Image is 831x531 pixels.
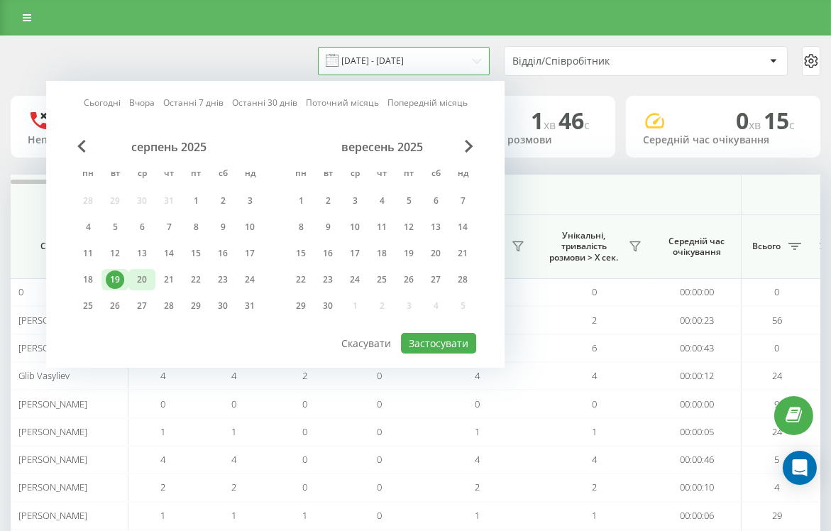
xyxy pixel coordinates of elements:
span: 29 [772,509,782,522]
div: нд 24 серп 2025 р. [236,269,263,290]
div: пт 12 вер 2025 р. [395,217,422,238]
div: серпень 2025 [75,140,263,154]
span: 4 [161,453,166,466]
div: пт 15 серп 2025 р. [182,243,209,264]
span: 4 [161,369,166,382]
div: ср 27 серп 2025 р. [128,295,155,317]
div: нд 31 серп 2025 р. [236,295,263,317]
div: 6 [426,192,445,210]
div: 16 [214,244,232,263]
div: ср 3 вер 2025 р. [341,190,368,212]
div: 25 [373,270,391,289]
span: c [584,117,590,133]
abbr: понеділок [77,164,99,185]
div: 19 [106,270,124,289]
span: 1 [592,509,597,522]
div: чт 25 вер 2025 р. [368,269,395,290]
div: сб 27 вер 2025 р. [422,269,449,290]
span: 1 [232,425,237,438]
div: 27 [133,297,151,315]
abbr: субота [425,164,446,185]
span: 0 [775,285,780,298]
a: Попередній місяць [387,96,468,109]
div: 10 [241,218,259,236]
span: 1 [592,425,597,438]
div: пн 11 серп 2025 р. [75,243,101,264]
span: 5 [775,453,780,466]
div: Відділ/Співробітник [512,55,682,67]
div: 15 [187,244,205,263]
span: 1 [161,425,166,438]
div: 3 [346,192,364,210]
span: 0 [378,509,383,522]
span: 0 [475,398,480,410]
div: Середній час розмови [438,134,598,146]
span: 6 [592,341,597,354]
abbr: середа [344,164,365,185]
div: нд 28 вер 2025 р. [449,269,476,290]
div: нд 14 вер 2025 р. [449,217,476,238]
td: 00:00:12 [653,362,742,390]
div: 6 [133,218,151,236]
div: 18 [373,244,391,263]
a: Останні 7 днів [163,96,224,109]
span: Next Month [465,140,473,153]
span: 0 [592,285,597,298]
span: [PERSON_NAME] [18,341,87,354]
div: 5 [400,192,418,210]
div: ср 10 вер 2025 р. [341,217,368,238]
div: 14 [160,244,178,263]
div: сб 16 серп 2025 р. [209,243,236,264]
div: вт 19 серп 2025 р. [101,269,128,290]
abbr: середа [131,164,153,185]
div: нд 7 вер 2025 р. [449,190,476,212]
div: 22 [292,270,310,289]
td: 00:00:06 [653,502,742,530]
div: 30 [214,297,232,315]
div: 8 [292,218,310,236]
div: пт 5 вер 2025 р. [395,190,422,212]
span: хв [544,117,558,133]
div: Неприйняті вхідні дзвінки [28,134,188,146]
div: 24 [241,270,259,289]
div: 27 [426,270,445,289]
a: Вчора [129,96,155,109]
div: 12 [106,244,124,263]
div: пт 26 вер 2025 р. [395,269,422,290]
span: 0 [303,453,308,466]
abbr: понеділок [290,164,312,185]
div: 7 [160,218,178,236]
div: 2 [214,192,232,210]
span: 0 [161,398,166,410]
span: 0 [303,398,308,410]
div: Середній час очікування [643,134,803,146]
span: 4 [592,369,597,382]
div: 12 [400,218,418,236]
div: 13 [133,244,151,263]
div: 20 [133,270,151,289]
span: 0 [592,398,597,410]
div: пт 8 серп 2025 р. [182,217,209,238]
span: Всього [749,241,784,252]
span: 4 [592,453,597,466]
div: ср 6 серп 2025 р. [128,217,155,238]
div: пн 1 вер 2025 р. [287,190,314,212]
div: вт 9 вер 2025 р. [314,217,341,238]
div: ср 20 серп 2025 р. [128,269,155,290]
span: Glib Vasyliev [18,369,70,382]
span: 1 [531,105,558,136]
div: вт 2 вер 2025 р. [314,190,341,212]
span: 1 [232,509,237,522]
span: 15 [764,105,795,136]
span: 46 [558,105,590,136]
span: хв [749,117,764,133]
div: 19 [400,244,418,263]
div: ср 17 вер 2025 р. [341,243,368,264]
span: Середній час очікування [664,236,730,258]
td: 00:00:46 [653,446,742,473]
span: 4 [475,369,480,382]
span: [PERSON_NAME] [18,314,87,327]
span: [PERSON_NAME] [18,509,87,522]
span: Previous Month [77,140,86,153]
span: 0 [378,398,383,410]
